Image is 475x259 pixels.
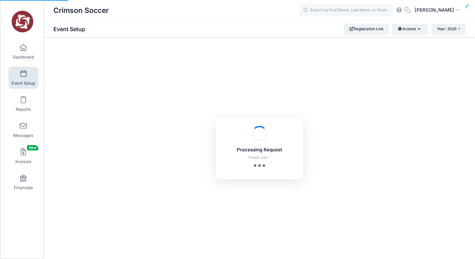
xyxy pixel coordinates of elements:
input: Search by First Name, Last Name, or Email... [299,4,394,17]
a: Crimson Soccer [0,7,44,37]
span: Messages [13,133,33,138]
h1: Crimson Soccer [53,3,109,18]
a: Reports [8,93,38,115]
span: Financials [14,185,33,190]
span: Reports [16,107,31,112]
button: Actions [392,24,428,34]
span: Invoices [15,159,31,164]
p: Please wait... [224,155,295,160]
button: [PERSON_NAME] [411,3,466,18]
a: Financials [8,171,38,193]
a: Event Setup [8,67,38,89]
button: Year: 2025 [431,24,466,34]
span: Dashboard [13,54,34,60]
span: Year: 2025 [437,26,456,31]
a: Messages [8,119,38,141]
span: Event Setup [12,81,35,86]
span: [PERSON_NAME] [415,7,454,14]
h5: Processing Request [224,147,295,153]
img: Crimson Soccer [11,10,34,33]
a: InvoicesNew [8,145,38,167]
a: Registration Link [344,24,389,34]
h1: Event Setup [53,26,90,32]
span: New [27,145,38,150]
a: Dashboard [8,41,38,63]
